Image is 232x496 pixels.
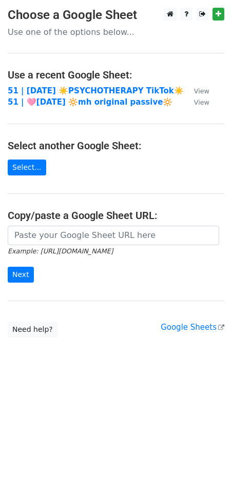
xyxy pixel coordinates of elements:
[8,267,34,283] input: Next
[8,140,224,152] h4: Select another Google Sheet:
[8,209,224,222] h4: Copy/paste a Google Sheet URL:
[8,8,224,23] h3: Choose a Google Sheet
[8,247,113,255] small: Example: [URL][DOMAIN_NAME]
[194,98,209,106] small: View
[8,97,172,107] a: 51 | 🩷[DATE] 🔆mh original passive🔆
[8,322,57,338] a: Need help?
[8,27,224,37] p: Use one of the options below...
[184,86,209,95] a: View
[8,69,224,81] h4: Use a recent Google Sheet:
[184,97,209,107] a: View
[161,323,224,332] a: Google Sheets
[8,86,184,95] a: 51 | [DATE] ☀️PSYCHOTHERAPY TikTok☀️
[8,226,219,245] input: Paste your Google Sheet URL here
[8,160,46,175] a: Select...
[194,87,209,95] small: View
